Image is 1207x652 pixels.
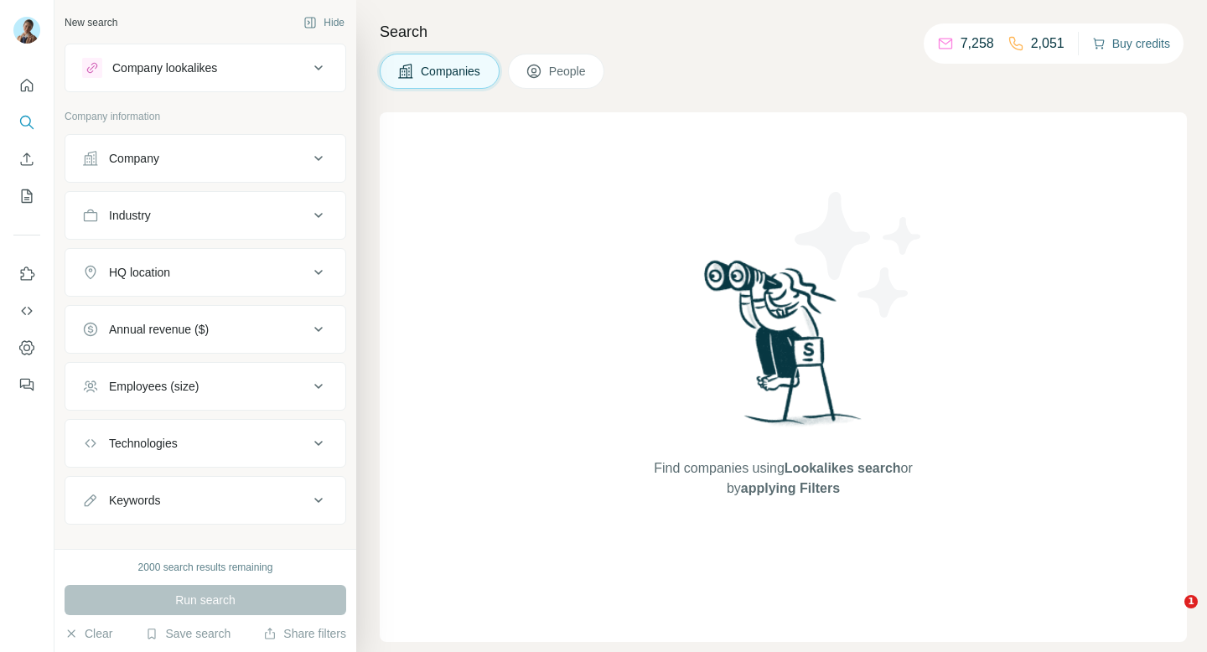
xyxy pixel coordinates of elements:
[1150,595,1190,635] iframe: Intercom live chat
[13,259,40,289] button: Use Surfe on LinkedIn
[784,179,935,330] img: Surfe Illustration - Stars
[549,63,588,80] span: People
[13,333,40,363] button: Dashboard
[138,560,273,575] div: 2000 search results remaining
[109,321,209,338] div: Annual revenue ($)
[109,492,160,509] div: Keywords
[65,109,346,124] p: Company information
[13,107,40,137] button: Search
[1184,595,1198,608] span: 1
[961,34,994,54] p: 7,258
[1031,34,1065,54] p: 2,051
[13,17,40,44] img: Avatar
[145,625,231,642] button: Save search
[109,150,159,167] div: Company
[65,625,112,642] button: Clear
[263,625,346,642] button: Share filters
[421,63,482,80] span: Companies
[649,458,917,499] span: Find companies using or by
[13,144,40,174] button: Enrich CSV
[292,10,356,35] button: Hide
[65,195,345,235] button: Industry
[109,207,151,224] div: Industry
[13,370,40,400] button: Feedback
[380,20,1187,44] h4: Search
[741,481,840,495] span: applying Filters
[65,309,345,349] button: Annual revenue ($)
[65,480,345,520] button: Keywords
[785,461,901,475] span: Lookalikes search
[65,138,345,179] button: Company
[65,252,345,292] button: HQ location
[65,48,345,88] button: Company lookalikes
[109,264,170,281] div: HQ location
[13,296,40,326] button: Use Surfe API
[112,60,217,76] div: Company lookalikes
[13,70,40,101] button: Quick start
[1092,32,1170,55] button: Buy credits
[65,423,345,463] button: Technologies
[697,256,871,442] img: Surfe Illustration - Woman searching with binoculars
[65,366,345,406] button: Employees (size)
[13,181,40,211] button: My lists
[109,435,178,452] div: Technologies
[65,15,117,30] div: New search
[109,378,199,395] div: Employees (size)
